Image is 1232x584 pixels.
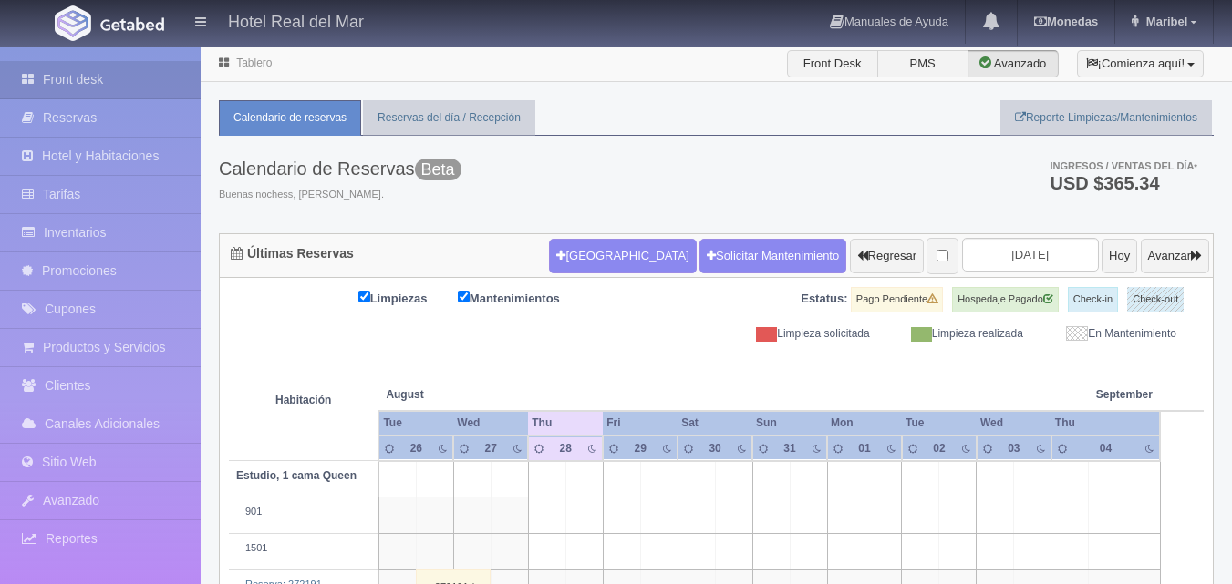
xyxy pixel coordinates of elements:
div: 01 [854,441,875,456]
div: 27 [480,441,502,456]
label: Avanzado [968,50,1059,77]
th: Sun [752,411,827,435]
img: Getabed [100,17,164,31]
a: Tablero [236,56,272,69]
span: September [1096,387,1153,403]
strong: Habitación [275,394,331,407]
input: Limpiezas [358,291,370,302]
a: Calendario de reservas [219,100,361,136]
h3: Calendario de Reservas [219,159,461,179]
a: Solicitar Mantenimiento [699,239,846,273]
div: 1501 [236,541,371,556]
th: Thu [528,411,603,435]
div: En Mantenimiento [1037,326,1190,342]
div: Limpieza solicitada [730,326,884,342]
th: Thu [1051,411,1160,435]
span: Maribel [1142,15,1188,28]
button: ¡Comienza aquí! [1077,50,1204,77]
label: Estatus: [801,291,847,308]
div: 04 [1089,441,1122,456]
label: Pago Pendiente [851,287,943,312]
div: 29 [629,441,651,456]
b: Estudio, 1 cama Queen [236,469,357,482]
a: Reporte Limpiezas/Mantenimientos [1000,100,1212,136]
th: Tue [378,411,453,435]
div: Limpieza realizada [884,326,1037,342]
div: 30 [704,441,726,456]
div: 02 [928,441,950,456]
h3: USD $365.34 [1050,174,1197,192]
span: Ingresos / Ventas del día [1050,160,1197,171]
button: [GEOGRAPHIC_DATA] [549,239,696,273]
th: Wed [453,411,528,435]
button: Hoy [1102,239,1137,273]
div: 03 [1003,441,1025,456]
span: Beta [415,159,461,180]
label: Check-out [1127,287,1184,312]
span: August [386,387,521,403]
th: Mon [827,411,902,435]
label: Front Desk [787,50,878,77]
button: Regresar [850,239,924,273]
button: Avanzar [1141,239,1209,273]
div: 31 [779,441,801,456]
th: Sat [678,411,752,435]
div: 26 [405,441,427,456]
th: Tue [902,411,977,435]
span: Buenas nochess, [PERSON_NAME]. [219,188,461,202]
label: Hospedaje Pagado [952,287,1059,312]
img: Getabed [55,5,91,41]
b: Monedas [1034,15,1098,28]
th: Wed [977,411,1051,435]
h4: Hotel Real del Mar [228,9,364,32]
th: Fri [603,411,678,435]
div: 901 [236,505,371,519]
h4: Últimas Reservas [231,247,354,261]
label: Check-in [1068,287,1118,312]
label: PMS [877,50,968,77]
div: 28 [554,441,576,456]
label: Limpiezas [358,287,455,308]
input: Mantenimientos [458,291,470,302]
a: Reservas del día / Recepción [363,100,535,136]
label: Mantenimientos [458,287,587,308]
